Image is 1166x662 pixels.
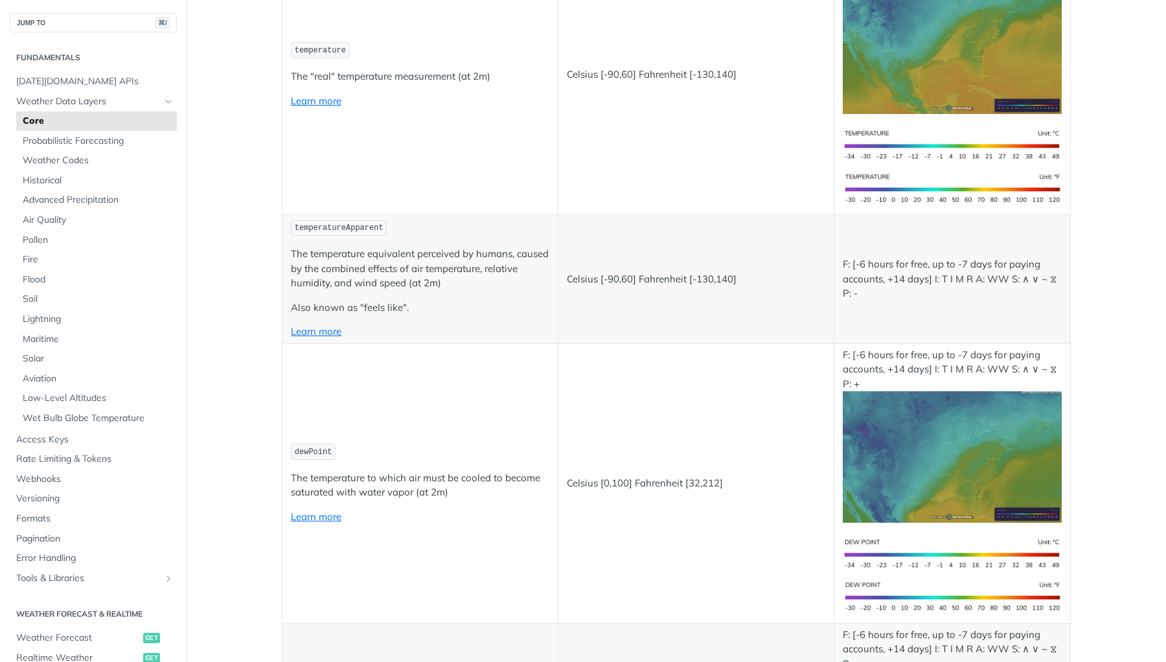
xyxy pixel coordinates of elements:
[10,52,177,63] h2: Fundamentals
[291,95,341,107] a: Learn more
[10,72,177,91] a: [DATE][DOMAIN_NAME] APIs
[291,471,549,500] p: The temperature to which air must be cooled to become saturated with water vapor (at 2m)
[16,349,177,369] a: Solar
[16,151,177,170] a: Weather Codes
[843,590,1062,602] span: Expand image
[155,17,170,29] span: ⌘/
[843,348,1062,523] p: F: [-6 hours for free, up to -7 days for paying accounts, +14 days] I: T I M R A: WW S: ∧ ∨ ~ ⧖ P: +
[23,372,174,385] span: Aviation
[16,330,177,349] a: Maritime
[843,450,1062,462] span: Expand image
[291,325,341,337] a: Learn more
[163,97,174,107] button: Hide subpages for Weather Data Layers
[16,453,174,466] span: Rate Limiting & Tokens
[16,310,177,329] a: Lightning
[23,194,174,207] span: Advanced Precipitation
[163,573,174,584] button: Show subpages for Tools & Libraries
[10,92,177,111] a: Weather Data LayersHide subpages for Weather Data Layers
[23,253,174,266] span: Fire
[16,190,177,210] a: Advanced Precipitation
[295,223,383,233] span: temperatureApparent
[10,608,177,620] h2: Weather Forecast & realtime
[291,510,341,523] a: Learn more
[23,313,174,326] span: Lightning
[16,532,174,545] span: Pagination
[567,67,825,82] p: Celsius [-90,60] Fahrenheit [-130,140]
[143,633,160,643] span: get
[23,412,174,425] span: Wet Bulb Globe Temperature
[10,569,177,588] a: Tools & LibrariesShow subpages for Tools & Libraries
[295,46,346,55] span: temperature
[843,138,1062,150] span: Expand image
[567,272,825,287] p: Celsius [-90,60] Fahrenheit [-130,140]
[16,270,177,290] a: Flood
[23,273,174,286] span: Flood
[16,250,177,269] a: Fire
[10,529,177,549] a: Pagination
[23,352,174,365] span: Solar
[23,214,174,227] span: Air Quality
[16,433,174,446] span: Access Keys
[10,470,177,489] a: Webhooks
[10,489,177,508] a: Versioning
[16,632,140,645] span: Weather Forecast
[291,301,549,315] p: Also known as "feels like".
[16,211,177,230] a: Air Quality
[23,293,174,306] span: Soil
[16,95,160,108] span: Weather Data Layers
[291,69,549,84] p: The "real" temperature measurement (at 2m)
[16,389,177,408] a: Low-Level Altitudes
[16,290,177,309] a: Soil
[23,115,174,128] span: Core
[16,231,177,250] a: Pollen
[843,547,1062,559] span: Expand image
[23,154,174,167] span: Weather Codes
[843,181,1062,194] span: Expand image
[10,549,177,568] a: Error Handling
[16,369,177,389] a: Aviation
[843,257,1062,301] p: F: [-6 hours for free, up to -7 days for paying accounts, +14 days] I: T I M R A: WW S: ∧ ∨ ~ ⧖ P: -
[16,572,160,585] span: Tools & Libraries
[10,450,177,469] a: Rate Limiting & Tokens
[10,430,177,450] a: Access Keys
[23,174,174,187] span: Historical
[10,628,177,648] a: Weather Forecastget
[843,41,1062,54] span: Expand image
[16,552,174,565] span: Error Handling
[16,111,177,131] a: Core
[291,247,549,291] p: The temperature equivalent perceived by humans, caused by the combined effects of air temperature...
[16,492,174,505] span: Versioning
[16,131,177,151] a: Probabilistic Forecasting
[16,473,174,486] span: Webhooks
[295,448,332,457] span: dewPoint
[23,392,174,405] span: Low-Level Altitudes
[567,476,825,491] p: Celsius [0,100] Fahrenheit [32,212]
[16,75,174,88] span: [DATE][DOMAIN_NAME] APIs
[23,135,174,148] span: Probabilistic Forecasting
[16,512,174,525] span: Formats
[10,13,177,32] button: JUMP TO⌘/
[10,509,177,529] a: Formats
[16,409,177,428] a: Wet Bulb Globe Temperature
[23,333,174,346] span: Maritime
[23,234,174,247] span: Pollen
[16,171,177,190] a: Historical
